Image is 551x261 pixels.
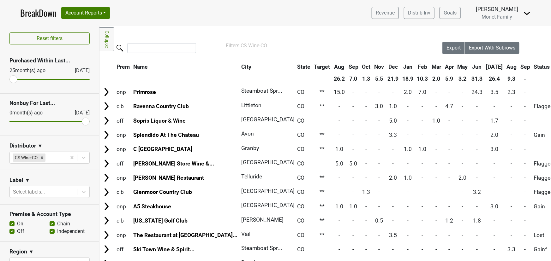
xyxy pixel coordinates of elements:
[297,160,304,167] span: CO
[462,203,464,210] span: -
[375,217,383,224] span: 0.5
[365,160,367,167] span: -
[241,231,250,237] span: Vail
[338,246,340,252] span: -
[102,188,111,197] img: Arrow right
[476,203,478,210] span: -
[353,217,354,224] span: -
[313,61,332,72] th: Target: activate to sort column ascending
[491,203,499,210] span: 3.0
[524,146,526,152] span: -
[511,203,512,210] span: -
[115,128,131,142] td: onp
[61,7,110,19] button: Account Reports
[102,101,111,111] img: Arrow right
[436,103,437,109] span: -
[448,175,450,181] span: -
[476,232,478,238] span: -
[511,160,512,167] span: -
[476,175,478,181] span: -
[448,232,450,238] span: -
[386,73,400,84] th: 21.9
[494,217,495,224] span: -
[115,228,131,242] td: onp
[392,203,394,210] span: -
[494,232,495,238] span: -
[462,89,464,95] span: -
[505,73,518,84] th: 9.3
[440,7,461,19] a: Goals
[491,132,499,138] span: 2.0
[365,203,367,210] span: -
[511,189,512,195] span: -
[297,232,304,238] span: CO
[353,232,354,238] span: -
[524,203,526,210] span: -
[470,61,484,72] th: Jun: activate to sort column ascending
[407,232,409,238] span: -
[297,132,304,138] span: CO
[469,45,515,51] span: Export With Subrows
[297,217,304,224] span: CO
[353,118,354,124] span: -
[115,157,131,170] td: off
[407,132,409,138] span: -
[115,61,131,72] th: Prem: activate to sort column ascending
[511,232,512,238] span: -
[338,189,340,195] span: -
[476,5,518,13] div: [PERSON_NAME]
[519,61,532,72] th: Sep: activate to sort column ascending
[436,132,437,138] span: -
[99,27,114,51] a: Collapse
[443,73,455,84] th: 5.9
[443,61,455,72] th: Apr: activate to sort column ascending
[448,89,450,95] span: -
[494,189,495,195] span: -
[9,248,27,255] h3: Region
[505,61,518,72] th: Aug: activate to sort column ascending
[365,89,367,95] span: -
[338,132,340,138] span: -
[392,89,394,95] span: -
[511,217,512,224] span: -
[353,175,354,181] span: -
[20,6,56,20] a: BreakDown
[524,217,526,224] span: -
[378,160,380,167] span: -
[392,217,394,224] span: -
[373,61,386,72] th: Nov: activate to sort column ascending
[332,73,346,84] th: 26.2
[511,103,512,109] span: -
[494,175,495,181] span: -
[9,67,60,74] div: 25 month(s) ago
[524,160,526,167] span: -
[422,232,423,238] span: -
[132,61,239,72] th: Name: activate to sort column ascending
[39,154,45,162] div: Remove CS Wine-CO
[407,118,409,124] span: -
[401,73,415,84] th: 18.9
[9,211,90,217] h3: Premise & Account Type
[102,145,111,154] img: Arrow right
[511,175,512,181] span: -
[9,57,90,64] h3: Purchased Within Last...
[378,189,380,195] span: -
[422,217,423,224] span: -
[361,61,372,72] th: Oct: activate to sort column ascending
[115,214,131,228] td: clb
[241,188,295,194] span: [GEOGRAPHIC_DATA]
[9,100,90,107] h3: Nonbuy For Last...
[226,42,425,49] div: Filters:
[494,160,495,167] span: -
[338,232,340,238] span: -
[102,87,111,97] img: Arrow right
[372,7,399,19] a: Revenue
[407,217,409,224] span: -
[117,64,130,70] span: Prem
[448,118,450,124] span: -
[448,132,450,138] span: -
[350,203,357,210] span: 1.0
[350,160,357,167] span: 5.0
[523,9,531,17] img: Dropdown Menu
[465,42,519,54] button: Export With Subrows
